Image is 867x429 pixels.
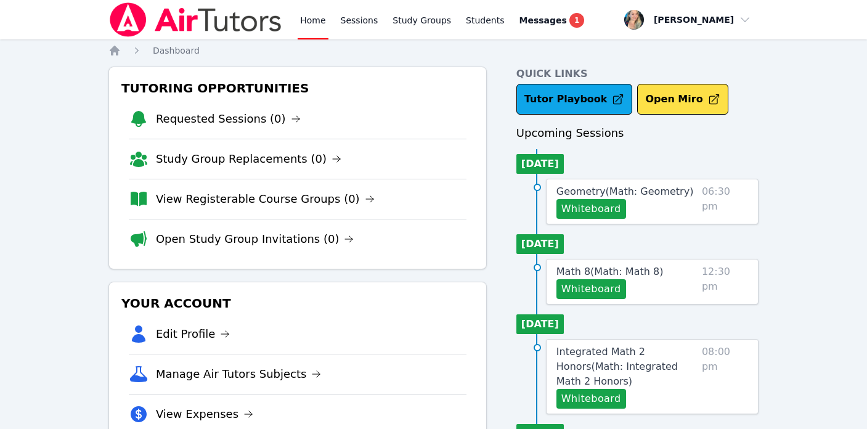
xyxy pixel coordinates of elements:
a: Edit Profile [156,325,230,343]
img: Air Tutors [108,2,283,37]
span: Math 8 ( Math: Math 8 ) [556,266,664,277]
h4: Quick Links [516,67,759,81]
span: 06:30 pm [702,184,748,219]
button: Whiteboard [556,199,626,219]
button: Whiteboard [556,279,626,299]
button: Open Miro [637,84,728,115]
h3: Your Account [119,292,476,314]
a: Open Study Group Invitations (0) [156,231,354,248]
span: Messages [519,14,567,27]
li: [DATE] [516,234,564,254]
button: Whiteboard [556,389,626,409]
a: View Registerable Course Groups (0) [156,190,375,208]
span: 08:00 pm [702,345,748,409]
li: [DATE] [516,154,564,174]
span: Geometry ( Math: Geometry ) [556,186,694,197]
a: Integrated Math 2 Honors(Math: Integrated Math 2 Honors) [556,345,697,389]
span: Integrated Math 2 Honors ( Math: Integrated Math 2 Honors ) [556,346,678,387]
span: 1 [569,13,584,28]
nav: Breadcrumb [108,44,759,57]
span: 12:30 pm [702,264,748,299]
a: Tutor Playbook [516,84,633,115]
a: Dashboard [153,44,200,57]
span: Dashboard [153,46,200,55]
h3: Upcoming Sessions [516,125,759,142]
h3: Tutoring Opportunities [119,77,476,99]
a: Manage Air Tutors Subjects [156,366,322,383]
a: Study Group Replacements (0) [156,150,341,168]
a: Requested Sessions (0) [156,110,301,128]
a: View Expenses [156,406,253,423]
li: [DATE] [516,314,564,334]
a: Math 8(Math: Math 8) [556,264,664,279]
a: Geometry(Math: Geometry) [556,184,694,199]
